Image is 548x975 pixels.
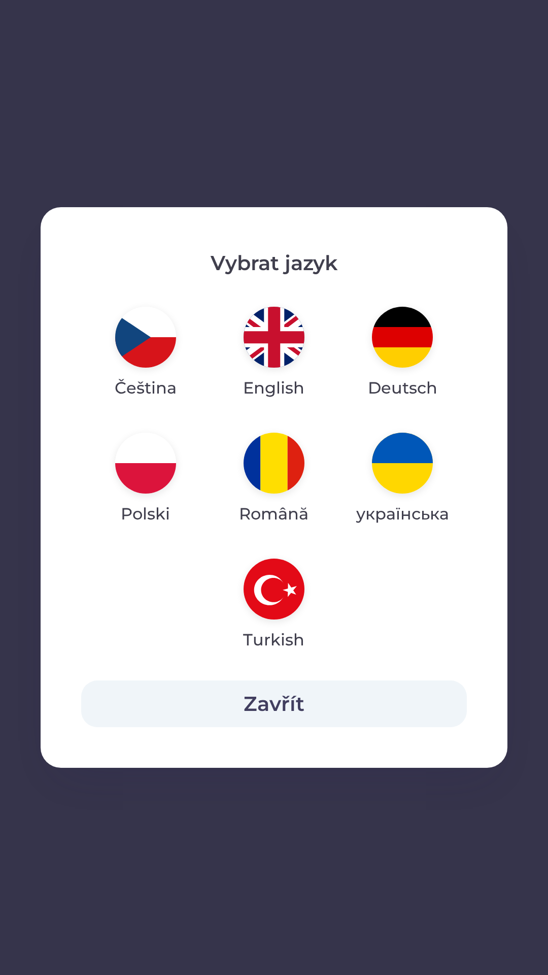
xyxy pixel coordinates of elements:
[91,425,200,534] button: Polski
[338,425,467,534] button: українська
[243,628,304,652] p: Turkish
[239,502,309,526] p: Română
[244,559,304,620] img: tr flag
[81,248,467,278] p: Vybrat jazyk
[372,433,433,494] img: uk flag
[90,299,201,408] button: Čeština
[115,433,176,494] img: pl flag
[372,307,433,368] img: de flag
[356,502,449,526] p: українська
[81,680,467,727] button: Zavřít
[244,307,304,368] img: en flag
[115,307,176,368] img: cs flag
[219,550,329,660] button: Turkish
[243,376,304,400] p: English
[219,299,329,408] button: English
[115,376,177,400] p: Čeština
[344,299,462,408] button: Deutsch
[121,502,170,526] p: Polski
[244,433,304,494] img: ro flag
[368,376,437,400] p: Deutsch
[215,425,333,534] button: Română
